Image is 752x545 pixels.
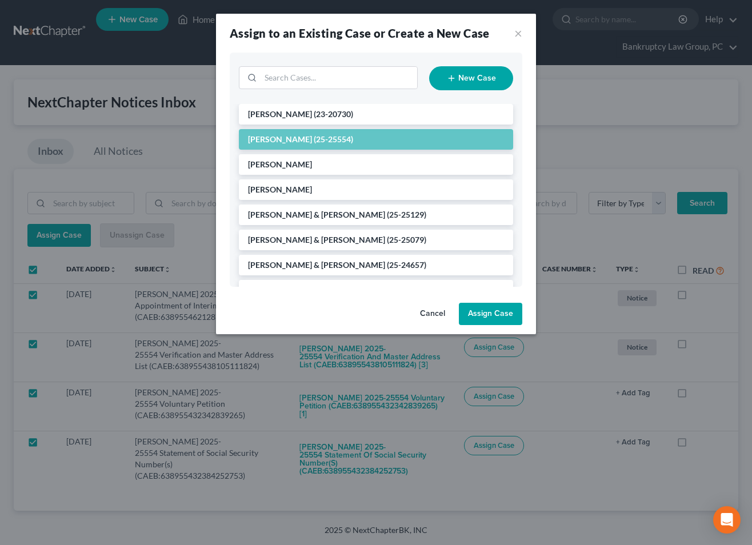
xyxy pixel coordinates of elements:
span: [PERSON_NAME] [248,134,312,144]
button: × [514,26,522,40]
span: (25-24657) [387,260,426,270]
button: New Case [429,66,513,90]
span: (25-25129) [387,210,426,219]
strong: Assign to an Existing Case or Create a New Case [230,26,490,40]
div: Open Intercom Messenger [713,506,741,534]
span: [PERSON_NAME] & [PERSON_NAME] [248,260,385,270]
span: [PERSON_NAME] [248,185,312,194]
span: (23-20730) [314,109,353,119]
span: [PERSON_NAME] & [PERSON_NAME] [248,235,385,245]
span: (25-25079) [387,235,426,245]
span: [PERSON_NAME] & [PERSON_NAME] [248,210,385,219]
span: [PERSON_NAME] [248,109,312,119]
input: Search Cases... [261,67,417,89]
span: [PERSON_NAME] [248,159,312,169]
button: Cancel [411,303,454,326]
span: (25-24656) [314,285,353,295]
button: Assign Case [459,303,522,326]
span: (25-25554) [314,134,353,144]
span: [PERSON_NAME] [248,285,312,295]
